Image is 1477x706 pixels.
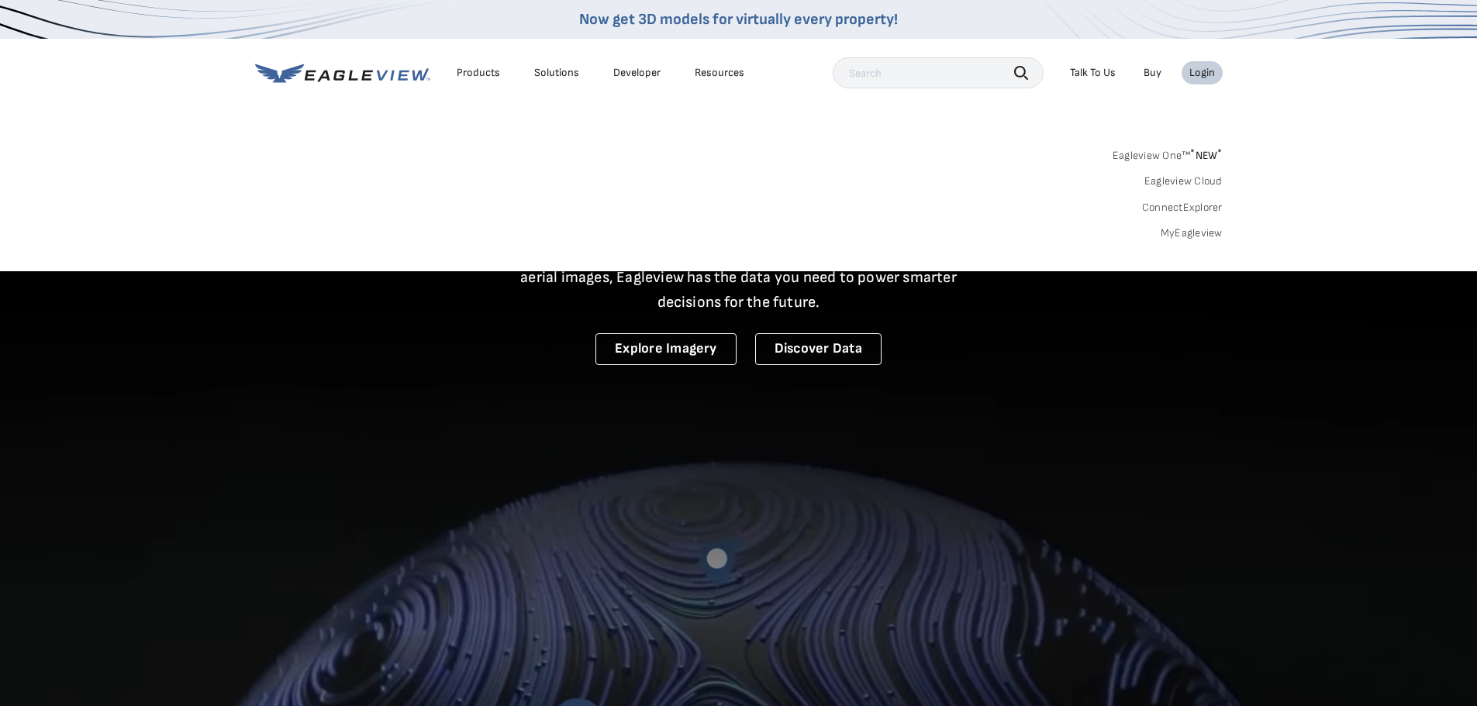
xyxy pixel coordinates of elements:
[695,66,744,80] div: Resources
[579,10,898,29] a: Now get 3D models for virtually every property!
[1190,149,1222,162] span: NEW
[1189,66,1215,80] div: Login
[1144,174,1223,188] a: Eagleview Cloud
[1113,144,1223,162] a: Eagleview One™*NEW*
[534,66,579,80] div: Solutions
[755,333,882,365] a: Discover Data
[1142,201,1223,215] a: ConnectExplorer
[833,57,1044,88] input: Search
[595,333,737,365] a: Explore Imagery
[502,240,976,315] p: A new era starts here. Built on more than 3.5 billion high-resolution aerial images, Eagleview ha...
[457,66,500,80] div: Products
[1161,226,1223,240] a: MyEagleview
[1070,66,1116,80] div: Talk To Us
[1144,66,1161,80] a: Buy
[613,66,661,80] a: Developer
